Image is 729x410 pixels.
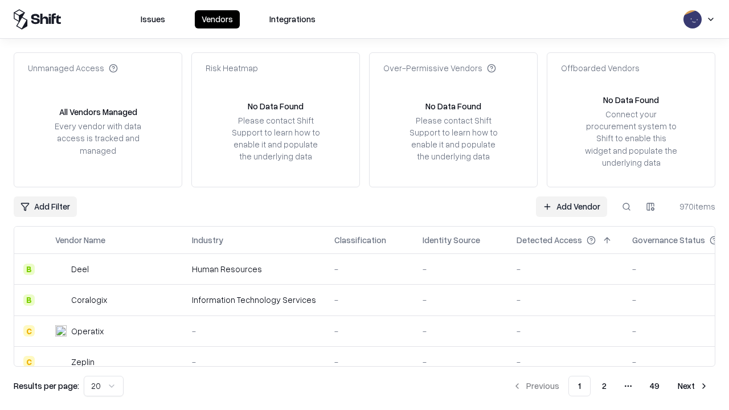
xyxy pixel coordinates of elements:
img: Coralogix [55,294,67,306]
div: - [423,356,498,368]
button: Integrations [263,10,322,28]
div: B [23,294,35,306]
div: Zeplin [71,356,95,368]
div: Vendor Name [55,234,105,246]
div: - [517,325,614,337]
div: Risk Heatmap [206,62,258,74]
div: - [334,294,404,306]
div: - [334,263,404,275]
div: No Data Found [603,94,659,106]
img: Deel [55,264,67,275]
p: Results per page: [14,380,79,392]
button: 2 [593,376,616,396]
button: Vendors [195,10,240,28]
div: No Data Found [248,100,304,112]
button: Next [671,376,715,396]
div: Every vendor with data access is tracked and managed [51,120,145,156]
img: Zeplin [55,356,67,367]
div: Information Technology Services [192,294,316,306]
div: Classification [334,234,386,246]
div: 970 items [670,200,715,212]
div: Offboarded Vendors [561,62,640,74]
div: Please contact Shift Support to learn how to enable it and populate the underlying data [228,114,323,163]
div: - [423,263,498,275]
div: - [517,294,614,306]
div: Operatix [71,325,104,337]
div: - [517,263,614,275]
div: Deel [71,263,89,275]
nav: pagination [506,376,715,396]
div: Over-Permissive Vendors [383,62,496,74]
button: Add Filter [14,196,77,217]
div: C [23,325,35,337]
button: 1 [568,376,591,396]
div: - [517,356,614,368]
div: Human Resources [192,263,316,275]
div: Industry [192,234,223,246]
div: All Vendors Managed [59,106,137,118]
div: - [423,325,498,337]
div: - [192,325,316,337]
div: - [192,356,316,368]
div: - [423,294,498,306]
button: 49 [641,376,669,396]
img: Operatix [55,325,67,337]
a: Add Vendor [536,196,607,217]
div: Please contact Shift Support to learn how to enable it and populate the underlying data [406,114,501,163]
div: Coralogix [71,294,107,306]
div: Detected Access [517,234,582,246]
div: Identity Source [423,234,480,246]
div: B [23,264,35,275]
div: Connect your procurement system to Shift to enable this widget and populate the underlying data [584,108,678,169]
div: C [23,356,35,367]
div: - [334,356,404,368]
div: Governance Status [632,234,705,246]
div: Unmanaged Access [28,62,118,74]
div: - [334,325,404,337]
div: No Data Found [425,100,481,112]
button: Issues [134,10,172,28]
